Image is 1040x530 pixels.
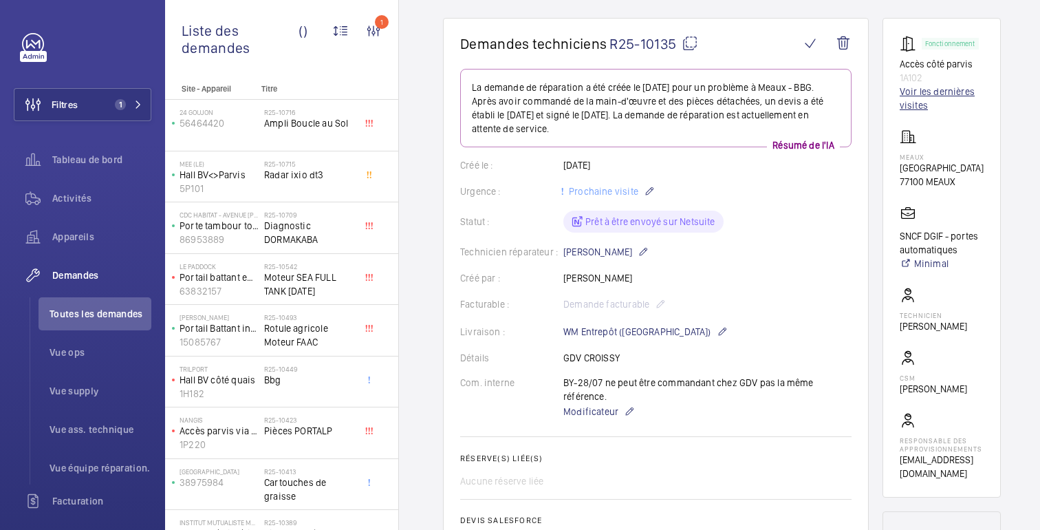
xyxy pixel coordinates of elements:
font: 24 GOUJON [180,108,213,116]
font: La demande de réparation a été créée le [DATE] pour un problème à Meaux - BBG. Après avoir comman... [472,82,823,134]
font: Hall BV<>Parvis [180,169,246,180]
font: Accès parvis via Hall BV [180,425,280,436]
font: R25-10413 [264,467,296,476]
font: 77100 MEAUX [900,176,955,187]
font: Rotule agricole Moteur FAAC [264,323,328,348]
font: Modificateur [563,406,618,417]
font: [PERSON_NAME] [563,246,632,257]
font: Accès côté parvis [900,59,973,70]
button: Filtres1 [14,88,151,121]
font: CDC Habitat - Avenue [PERSON_NAME] [180,211,297,219]
font: Pièces PORTALP [264,425,333,436]
font: [PERSON_NAME] [900,321,967,332]
font: Site - Appareil [182,84,231,94]
a: Voir les dernières visites [900,85,984,112]
font: 63832157 [180,286,221,297]
font: R25-10423 [264,416,296,424]
font: Vue ops [50,347,85,358]
font: Moteur SEA FULL TANK [DATE] [264,272,336,297]
font: Diagnostic DORMAKABA [264,220,318,245]
font: TRILPORT [180,365,208,373]
font: SNCF DGIF - portes automatiques [900,231,978,255]
font: R25-10493 [264,313,296,321]
font: Facturation [52,496,104,507]
font: 1 [119,100,122,109]
font: Fonctionnement [925,39,975,47]
font: Responsable des approvisionnements [900,436,982,453]
font: 56464420 [180,118,224,129]
font: Radar ixio dt3 [264,169,324,180]
font: Technicien [900,311,942,319]
font: Portail Battant intérieur [180,323,279,334]
font: R25-10389 [264,518,296,527]
font: Liste des demandes [182,22,250,56]
font: MEAUX [900,153,924,161]
font: 86953889 [180,234,224,245]
font: Toutes les demandes [50,308,143,319]
font: Bbg [264,374,281,385]
font: 1P220 [180,439,206,450]
font: Filtres [52,99,78,110]
font: 38975984 [180,477,224,488]
font: [EMAIL_ADDRESS][DOMAIN_NAME] [900,454,973,479]
font: [GEOGRAPHIC_DATA] [180,467,239,476]
font: R25-10715 [264,160,296,168]
font: Voir les dernières visites [900,86,975,111]
font: Demandes techniciens [460,35,607,52]
font: Activités [52,193,91,204]
font: () [299,22,307,39]
font: R25-10135 [609,35,676,52]
font: CSM [900,374,916,382]
font: Prochaine visite [569,186,638,197]
font: Appareils [52,231,94,242]
font: 15085767 [180,337,221,348]
font: 1H182 [180,388,204,399]
font: R25-10709 [264,211,296,219]
font: Portail battant entrée [180,272,269,283]
font: [PERSON_NAME] [180,313,229,321]
font: Résumé de l'IA [772,140,834,151]
font: R25-10449 [264,365,297,373]
font: Demandes [52,270,99,281]
font: R25-10542 [264,262,297,271]
font: [PERSON_NAME] [900,383,967,394]
font: WM Entrepôt ([GEOGRAPHIC_DATA]) [563,326,711,337]
font: Devis Salesforce [460,516,542,525]
font: Réserve(s) liée(s) [460,454,543,463]
font: Hall BV côté quais [180,374,255,385]
font: Ampli Boucle au Sol [264,118,348,129]
font: MEE (LE) [180,160,204,168]
img: automatic_door.svg [900,35,922,52]
font: Tableau de bord [52,154,122,165]
font: 1A102 [900,72,922,83]
font: Institut Mutualiste Montsouris [180,518,285,527]
font: R25-10716 [264,108,295,116]
font: [GEOGRAPHIC_DATA] [900,162,984,173]
a: Minimal [900,257,984,271]
font: Vue ass. technique [50,424,133,435]
font: 5P101 [180,183,204,194]
font: Porte tambour tournant dormakaba [180,220,332,231]
font: Le Paddock [180,262,216,271]
font: Vue équipe réparation. [50,463,151,474]
font: NANGIS [180,416,203,424]
font: Minimal [914,258,949,269]
font: Titre [261,84,277,94]
font: Vue supply [50,385,99,396]
font: Cartouches de graisse [264,477,326,502]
